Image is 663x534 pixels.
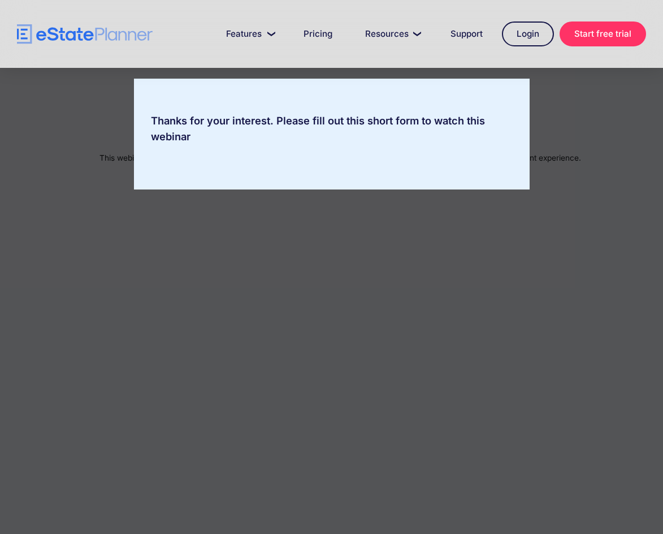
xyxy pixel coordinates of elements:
a: Start free trial [560,21,646,46]
a: Features [213,23,284,45]
a: Support [437,23,496,45]
div: Thanks for your interest. Please fill out this short form to watch this webinar [134,113,530,144]
a: Login [502,21,554,46]
a: Resources [352,23,431,45]
a: home [17,24,153,44]
a: Pricing [290,23,346,45]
